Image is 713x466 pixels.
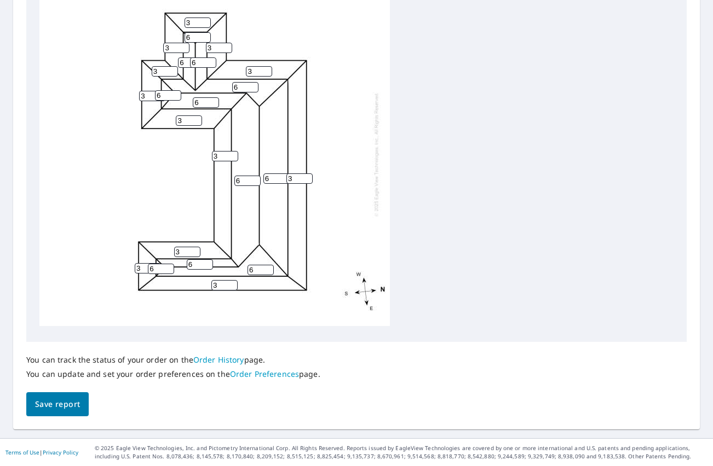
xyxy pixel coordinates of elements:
p: You can update and set your order preferences on the page. [26,369,320,379]
a: Privacy Policy [43,448,78,456]
a: Order Preferences [230,369,299,379]
button: Save report [26,392,89,417]
a: Terms of Use [5,448,39,456]
p: © 2025 Eagle View Technologies, Inc. and Pictometry International Corp. All Rights Reserved. Repo... [95,444,708,461]
span: Save report [35,398,80,411]
p: | [5,449,78,456]
a: Order History [193,354,244,365]
p: You can track the status of your order on the page. [26,355,320,365]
